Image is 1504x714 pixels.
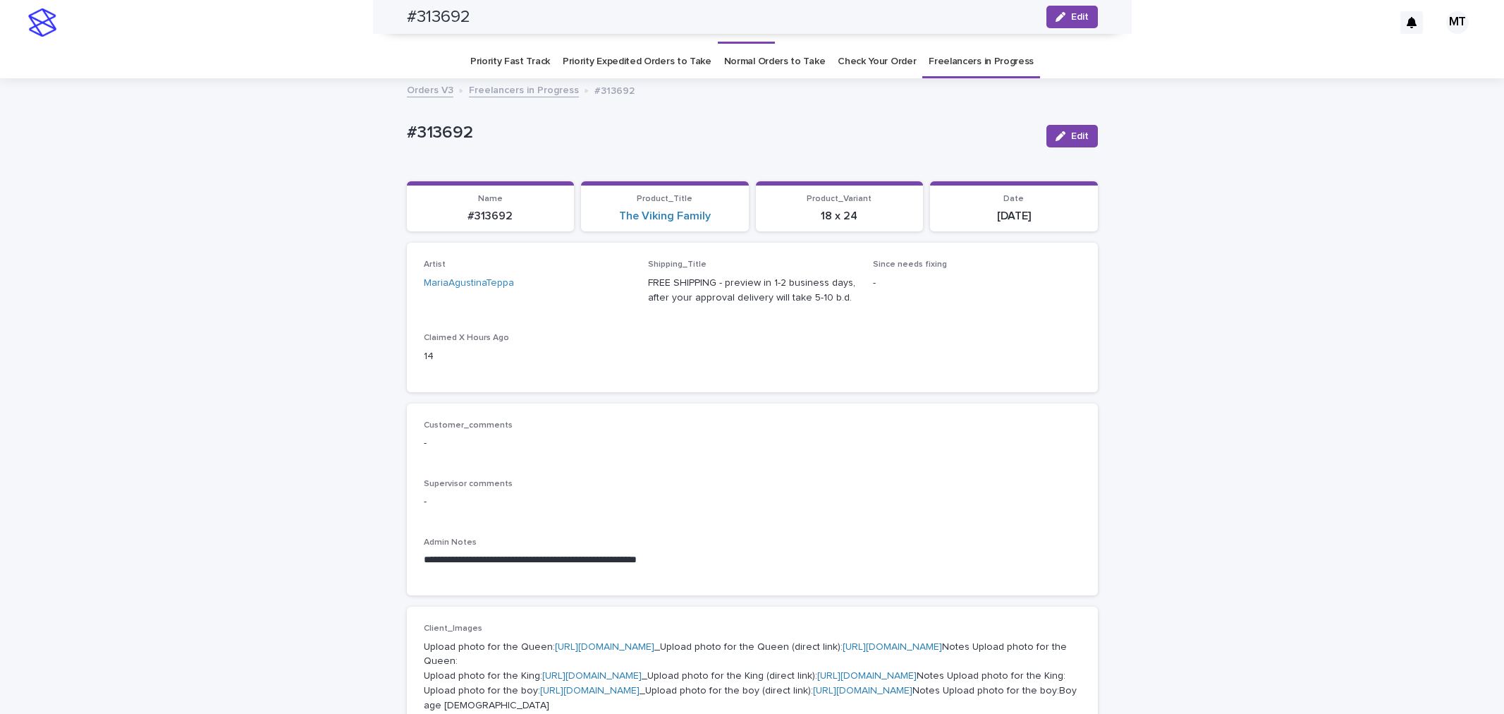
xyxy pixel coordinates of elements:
p: [DATE] [939,210,1089,223]
p: #313692 [407,123,1035,143]
span: Name [478,195,503,203]
a: Freelancers in Progress [469,81,579,97]
p: - [873,276,1081,291]
a: Orders V3 [407,81,453,97]
span: Claimed X Hours Ago [424,334,509,342]
span: Supervisor comments [424,480,513,488]
img: stacker-logo-s-only.png [28,8,56,37]
span: Artist [424,260,446,269]
span: Product_Variant [807,195,872,203]
span: Date [1003,195,1024,203]
a: [URL][DOMAIN_NAME] [843,642,942,652]
span: Since needs fixing [873,260,947,269]
a: Freelancers in Progress [929,45,1034,78]
button: Edit [1046,125,1098,147]
a: [URL][DOMAIN_NAME] [813,686,912,696]
a: [URL][DOMAIN_NAME] [542,671,642,681]
p: #313692 [415,210,566,223]
span: Shipping_Title [648,260,707,269]
a: Check Your Order [838,45,916,78]
p: - [424,436,1081,451]
span: Product_Title [637,195,692,203]
p: 18 x 24 [764,210,915,223]
a: MariaAgustinaTeppa [424,276,514,291]
a: [URL][DOMAIN_NAME] [540,686,640,696]
a: Normal Orders to Take [724,45,826,78]
a: [URL][DOMAIN_NAME] [817,671,917,681]
a: Priority Expedited Orders to Take [563,45,711,78]
p: #313692 [594,82,635,97]
span: Edit [1071,131,1089,141]
a: Priority Fast Track [470,45,550,78]
span: Customer_comments [424,421,513,430]
span: Client_Images [424,624,482,633]
p: 14 [424,349,632,364]
a: [URL][DOMAIN_NAME] [555,642,654,652]
div: MT [1446,11,1469,34]
p: FREE SHIPPING - preview in 1-2 business days, after your approval delivery will take 5-10 b.d. [648,276,856,305]
p: - [424,495,1081,509]
a: The Viking Family [619,210,711,223]
span: Admin Notes [424,538,477,547]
